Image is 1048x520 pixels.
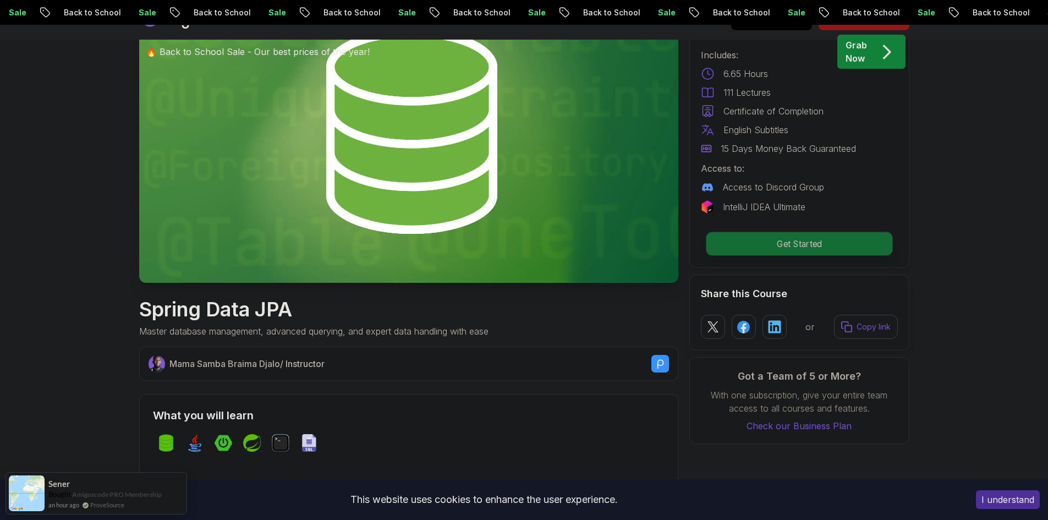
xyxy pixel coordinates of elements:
[633,7,668,18] p: Sale
[113,7,149,18] p: Sale
[169,357,325,370] p: Mama Samba Braima Djalo /
[215,434,232,452] img: spring-boot logo
[39,7,113,18] p: Back to School
[721,142,856,155] p: 15 Days Money Back Guaranteed
[723,86,771,99] p: 111 Lectures
[8,488,959,512] div: This website uses cookies to enhance the user experience.
[90,500,124,510] a: ProveSource
[723,123,788,136] p: English Subtitles
[688,7,762,18] p: Back to School
[723,200,805,214] p: IntelliJ IDEA Ultimate
[48,500,79,510] span: an hour ago
[168,7,243,18] p: Back to School
[168,476,402,502] p: JPA and Hibernate Fundamentals - Understand how Spring Data JPA simplifies data persistence.
[701,200,714,214] img: jetbrains logo
[701,388,898,415] p: With one subscription, give your entire team access to all courses and features.
[286,358,325,369] span: Instructor
[857,321,891,332] p: Copy link
[186,434,204,452] img: java logo
[723,180,824,194] p: Access to Discord Group
[558,7,633,18] p: Back to School
[243,434,261,452] img: spring logo
[48,490,71,499] span: Bought
[298,7,373,18] p: Back to School
[373,7,408,18] p: Sale
[701,286,898,302] h2: Share this Course
[706,232,892,255] p: Get Started
[243,7,278,18] p: Sale
[146,45,370,58] p: 🔥 Back to School Sale - Our best prices of the year!
[139,325,489,338] p: Master database management, advanced querying, and expert data handling with ease
[805,320,815,333] p: or
[701,369,898,384] h3: Got a Team of 5 or More?
[149,355,166,373] img: Nelson Djalo
[72,490,162,499] a: Amigoscode PRO Membership
[431,476,665,502] p: Entity Relationships - Master One-to-One, One-to-Many, and Many-to-Many mappings.
[157,434,175,452] img: spring-data-jpa logo
[503,7,538,18] p: Sale
[817,7,892,18] p: Back to School
[300,434,318,452] img: sql logo
[272,434,289,452] img: terminal logo
[48,479,70,489] span: Sener
[947,7,1022,18] p: Back to School
[139,298,489,320] h1: Spring Data JPA
[846,39,867,65] p: Grab Now
[723,105,824,118] p: Certificate of Completion
[701,162,898,175] p: Access to:
[762,7,798,18] p: Sale
[892,7,928,18] p: Sale
[976,490,1040,509] button: Accept cookies
[153,408,665,423] h2: What you will learn
[701,419,898,433] a: Check our Business Plan
[834,315,898,339] button: Copy link
[705,232,892,256] button: Get Started
[9,475,45,511] img: provesource social proof notification image
[428,7,503,18] p: Back to School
